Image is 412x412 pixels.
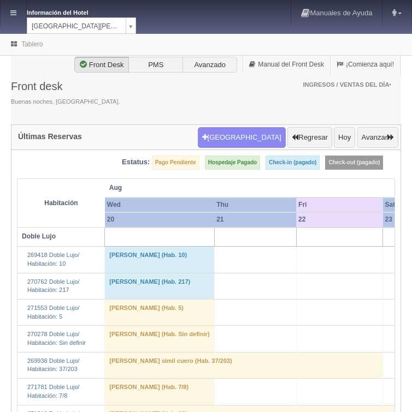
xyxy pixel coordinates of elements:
td: [PERSON_NAME] (Hab. 7/8) [105,379,214,405]
td: [PERSON_NAME] simil cuero (Hab. 37/203) [105,352,383,378]
label: Front Desk [74,57,129,73]
th: 22 [296,212,382,227]
td: [PERSON_NAME] (Hab. 5) [105,299,214,325]
a: 270278 Doble Lujo/Habitación: Sin definir [27,331,86,346]
b: Doble Lujo [22,232,56,240]
a: [GEOGRAPHIC_DATA][PERSON_NAME] [27,17,136,34]
a: 269938 Doble Lujo/Habitación: 37/203 [27,357,79,373]
td: [PERSON_NAME] (Hab. 217) [105,273,214,299]
th: 20 [105,212,214,227]
a: 270762 Doble Lujo/Habitación: 217 [27,278,79,294]
label: Hospedaje Pagado [205,156,260,170]
span: [GEOGRAPHIC_DATA][PERSON_NAME] [32,18,121,34]
th: 21 [214,212,296,227]
span: Aug [109,183,292,193]
span: Ingresos / Ventas del día [303,81,391,88]
label: Check-in (pagado) [266,156,320,170]
label: Avanzado [183,57,237,73]
button: Hoy [334,127,355,148]
label: PMS [128,57,183,73]
span: Buenas noches, [GEOGRAPHIC_DATA]. [11,98,120,106]
td: [PERSON_NAME] (Hab. Sin definir) [105,326,214,352]
td: [PERSON_NAME] (Hab. 10) [105,247,214,273]
button: Avanzar [357,127,398,148]
th: Fri [296,198,382,212]
h3: Front desk [11,80,120,92]
strong: Habitación [44,199,78,207]
a: Manual del Front Desk [243,54,330,75]
a: 271553 Doble Lujo/Habitación: 5 [27,304,79,320]
label: Pago Pendiente [152,156,199,170]
h4: Últimas Reservas [18,133,82,141]
a: ¡Comienza aquí! [331,54,400,75]
button: Regresar [287,127,332,148]
label: Estatus: [122,157,150,168]
button: [GEOGRAPHIC_DATA] [198,127,286,148]
a: Tablero [21,40,43,48]
a: 271781 Doble Lujo/Habitación: 7/8 [27,384,79,399]
label: Check-out (pagado) [325,156,383,170]
a: 269418 Doble Lujo/Habitación: 10 [27,252,79,267]
dt: Información del Hotel [27,5,114,17]
th: Thu [214,198,296,212]
th: Wed [105,198,214,212]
